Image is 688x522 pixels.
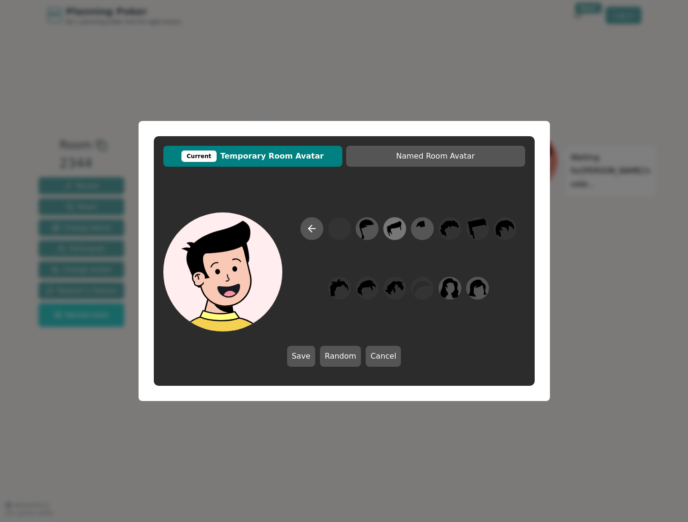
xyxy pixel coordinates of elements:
[320,346,361,367] button: Random
[351,151,520,162] span: Named Room Avatar
[163,146,342,167] button: CurrentTemporary Room Avatar
[366,346,401,367] button: Cancel
[346,146,525,167] button: Named Room Avatar
[181,151,217,162] div: Current
[168,151,338,162] span: Temporary Room Avatar
[287,346,315,367] button: Save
